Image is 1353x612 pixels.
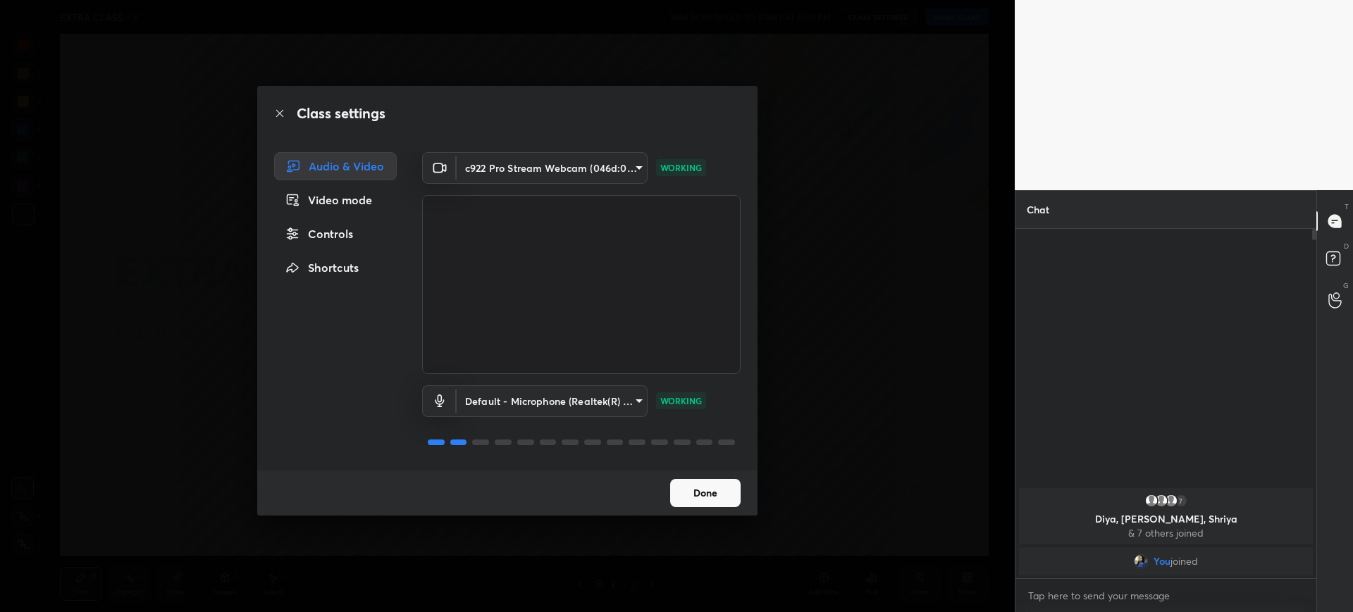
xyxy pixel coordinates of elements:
div: grid [1015,485,1316,578]
div: Audio & Video [274,152,397,180]
img: default.png [1144,494,1159,508]
button: Done [670,479,741,507]
img: 687005c0829143fea9909265324df1f4.png [1134,554,1148,568]
img: default.png [1154,494,1168,508]
p: WORKING [660,161,702,174]
div: c922 Pro Stream Webcam (046d:085c) [457,385,648,417]
img: default.png [1164,494,1178,508]
span: joined [1170,556,1198,567]
div: c922 Pro Stream Webcam (046d:085c) [457,152,648,184]
p: Chat [1015,191,1061,228]
p: T [1345,201,1349,212]
p: Diya, [PERSON_NAME], Shriya [1027,513,1304,525]
p: & 7 others joined [1027,527,1304,539]
div: Controls [274,220,397,248]
div: 7 [1174,494,1188,508]
p: G [1343,280,1349,291]
p: WORKING [660,394,702,407]
span: You [1154,556,1170,567]
div: Video mode [274,186,397,214]
h2: Class settings [297,103,385,124]
div: Shortcuts [274,254,397,282]
p: D [1344,241,1349,251]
